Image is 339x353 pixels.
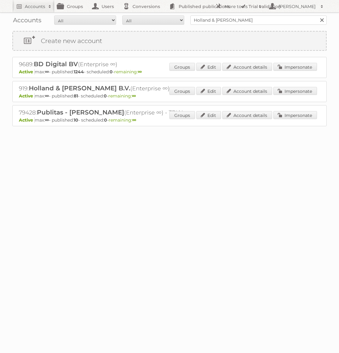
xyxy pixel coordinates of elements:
[19,93,35,99] span: Active
[19,69,320,75] p: max: - published: - scheduled: -
[224,3,255,10] h2: More tools
[138,69,142,75] strong: ∞
[19,60,236,68] h2: 9689: (Enterprise ∞)
[19,109,236,117] h2: 79428: (Enterprise ∞) - TRIAL
[114,69,142,75] span: remaining:
[74,93,78,99] strong: 81
[19,117,320,123] p: max: - published: - scheduled: -
[19,117,35,123] span: Active
[196,63,221,71] a: Edit
[169,111,195,119] a: Groups
[108,93,136,99] span: remaining:
[19,93,320,99] p: max: - published: - scheduled: -
[19,84,236,93] h2: 919: (Enterprise ∞)
[169,63,195,71] a: Groups
[45,93,49,99] strong: ∞
[132,117,136,123] strong: ∞
[277,3,317,10] h2: [PERSON_NAME]
[222,111,272,119] a: Account details
[196,87,221,95] a: Edit
[29,84,130,92] span: Holland & [PERSON_NAME] B.V.
[110,69,113,75] strong: 0
[74,69,84,75] strong: 1244
[109,117,136,123] span: remaining:
[13,32,326,50] a: Create new account
[45,69,49,75] strong: ∞
[25,3,45,10] h2: Accounts
[74,117,78,123] strong: 10
[273,63,317,71] a: Impersonate
[222,87,272,95] a: Account details
[45,117,49,123] strong: ∞
[37,109,124,116] span: Publitas - [PERSON_NAME]
[132,93,136,99] strong: ∞
[273,111,317,119] a: Impersonate
[104,117,107,123] strong: 0
[104,93,107,99] strong: 0
[273,87,317,95] a: Impersonate
[196,111,221,119] a: Edit
[34,60,78,68] span: BD Digital BV
[19,69,35,75] span: Active
[169,87,195,95] a: Groups
[222,63,272,71] a: Account details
